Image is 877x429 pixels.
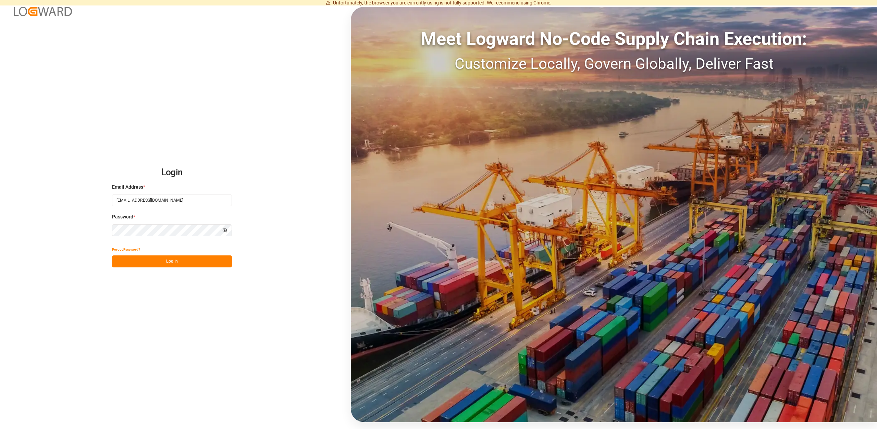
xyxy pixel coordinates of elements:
div: Meet Logward No-Code Supply Chain Execution: [351,26,877,52]
span: Password [112,213,133,220]
input: Enter your email [112,194,232,206]
span: Email Address [112,184,143,191]
img: Logward_new_orange.png [14,7,72,16]
h2: Login [112,162,232,184]
button: Log In [112,255,232,267]
div: Customize Locally, Govern Globally, Deliver Fast [351,52,877,75]
button: Forgot Password? [112,243,140,255]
